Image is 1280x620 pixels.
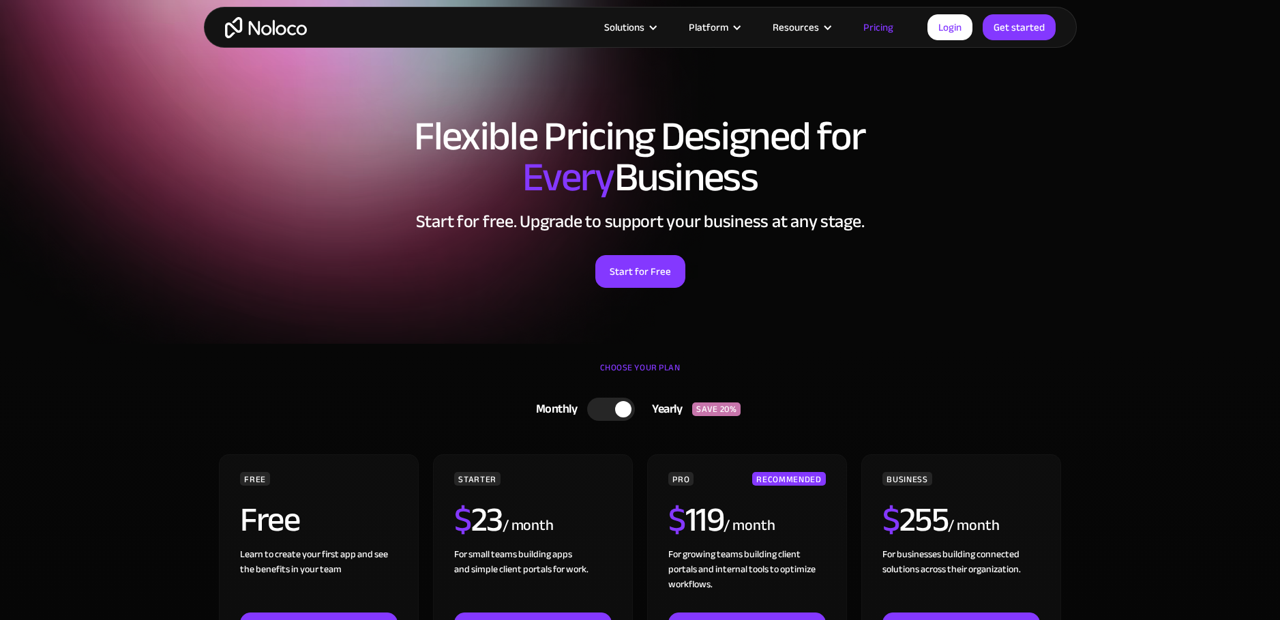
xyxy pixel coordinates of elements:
[948,515,999,537] div: / month
[882,472,932,486] div: BUSINESS
[668,472,694,486] div: PRO
[882,547,1039,612] div: For businesses building connected solutions across their organization. ‍
[240,547,397,612] div: Learn to create your first app and see the benefits in your team ‍
[604,18,644,36] div: Solutions
[846,18,910,36] a: Pricing
[692,402,741,416] div: SAVE 20%
[519,399,588,419] div: Monthly
[454,488,471,552] span: $
[672,18,756,36] div: Platform
[454,472,500,486] div: STARTER
[454,503,503,537] h2: 23
[587,18,672,36] div: Solutions
[240,472,270,486] div: FREE
[752,472,825,486] div: RECOMMENDED
[635,399,692,419] div: Yearly
[724,515,775,537] div: / month
[773,18,819,36] div: Resources
[668,547,825,612] div: For growing teams building client portals and internal tools to optimize workflows.
[218,211,1063,232] h2: Start for free. Upgrade to support your business at any stage.
[454,547,611,612] div: For small teams building apps and simple client portals for work. ‍
[522,139,614,216] span: Every
[595,255,685,288] a: Start for Free
[668,488,685,552] span: $
[882,488,899,552] span: $
[668,503,724,537] h2: 119
[983,14,1056,40] a: Get started
[240,503,299,537] h2: Free
[927,14,972,40] a: Login
[689,18,728,36] div: Platform
[218,116,1063,198] h1: Flexible Pricing Designed for Business
[225,17,307,38] a: home
[503,515,554,537] div: / month
[756,18,846,36] div: Resources
[218,357,1063,392] div: CHOOSE YOUR PLAN
[882,503,948,537] h2: 255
